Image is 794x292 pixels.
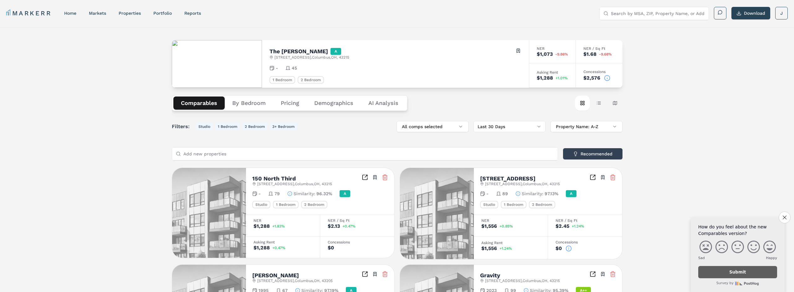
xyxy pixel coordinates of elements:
[556,240,615,244] div: Concessions
[537,52,553,57] div: $1,073
[590,174,596,180] a: Inspect Comparables
[254,224,270,229] div: $1,288
[173,96,225,110] button: Comparables
[537,76,553,81] div: $1,288
[328,224,340,229] div: $2.13
[775,7,788,19] button: J
[481,241,540,245] div: Asking Rent
[183,148,554,160] input: Add new properties
[556,224,569,229] div: $2.45
[269,76,295,84] div: 1 Bedroom
[252,201,270,208] div: Studio
[252,273,299,278] h2: [PERSON_NAME]
[274,190,280,197] span: 79
[537,70,568,74] div: Asking Rent
[731,7,770,19] button: Download
[254,219,312,222] div: NER
[590,271,596,277] a: Inspect Comparables
[551,121,622,132] button: Property Name: A-Z
[196,123,213,130] button: Studio
[254,245,270,250] div: $1,288
[556,246,562,251] div: $0
[257,278,333,283] span: [STREET_ADDRESS] , Columbus , OH , 43205
[485,181,560,186] span: [STREET_ADDRESS] , Columbus , OH , 43215
[294,190,315,197] span: Similarity :
[119,11,141,16] a: properties
[273,201,299,208] div: 1 Bedroom
[257,181,332,186] span: [STREET_ADDRESS] , Columbus , OH , 43215
[480,201,498,208] div: Studio
[583,76,600,81] div: $2,576
[252,176,296,181] h2: 150 North Third
[780,10,783,16] span: J
[328,219,387,222] div: NER / Sq Ft
[556,76,568,80] span: +1.01%
[225,96,273,110] button: By Bedroom
[301,201,327,208] div: 2 Bedroom
[276,65,278,71] span: -
[485,278,560,283] span: [STREET_ADDRESS] , Columbus , OH , 43215
[153,11,172,16] a: Portfolio
[172,123,193,130] span: Filters:
[397,121,469,132] button: All comps selected
[270,123,297,130] button: 3+ Bedroom
[529,201,555,208] div: 2 Bedroom
[555,52,568,56] span: -9.86%
[273,96,307,110] button: Pricing
[6,9,52,18] a: MARKERR
[563,148,622,159] button: Recommended
[499,247,512,250] span: +1.24%
[502,190,508,197] span: 89
[292,65,297,71] span: 45
[481,219,540,222] div: NER
[272,246,285,250] span: +0.47%
[545,190,558,197] span: 97.13%
[501,201,526,208] div: 1 Bedroom
[480,273,500,278] h2: Gravity
[481,246,497,251] div: $1,556
[274,55,349,60] span: [STREET_ADDRESS] , Columbus , OH , 43215
[342,224,356,228] span: +0.47%
[361,96,406,110] button: AI Analysis
[89,11,106,16] a: markets
[481,224,497,229] div: $1,556
[583,47,615,50] div: NER / Sq Ft
[184,11,201,16] a: reports
[328,245,334,250] div: $0
[269,49,328,54] h2: The [PERSON_NAME]
[583,70,615,74] div: Concessions
[499,224,513,228] span: +0.85%
[330,48,341,55] div: A
[522,190,543,197] span: Similarity :
[215,123,240,130] button: 1 Bedroom
[537,47,568,50] div: NER
[242,123,267,130] button: 2 Bedroom
[599,52,612,56] span: -9.68%
[362,271,368,277] a: Inspect Comparables
[566,190,576,197] div: A
[259,190,261,197] span: -
[64,11,76,16] a: home
[556,219,615,222] div: NER / Sq Ft
[611,7,705,20] input: Search by MSA, ZIP, Property Name, or Address
[272,224,285,228] span: +1.83%
[307,96,361,110] button: Demographics
[583,52,597,57] div: $1.68
[316,190,332,197] span: 96.32%
[298,76,324,84] div: 2 Bedroom
[254,240,312,244] div: Asking Rent
[572,224,584,228] span: +1.24%
[480,176,535,181] h2: [STREET_ADDRESS]
[486,190,489,197] span: -
[328,240,387,244] div: Concessions
[340,190,350,197] div: A
[362,174,368,180] a: Inspect Comparables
